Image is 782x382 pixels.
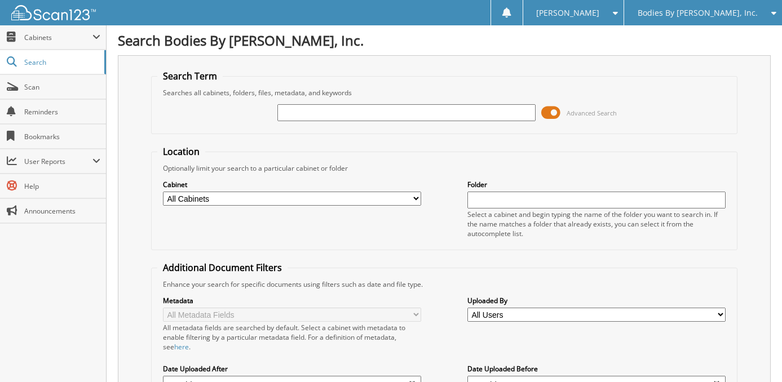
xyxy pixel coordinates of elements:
[638,10,758,16] span: Bodies By [PERSON_NAME], Inc.
[11,5,96,20] img: scan123-logo-white.svg
[163,364,421,374] label: Date Uploaded After
[163,180,421,189] label: Cabinet
[157,145,205,158] legend: Location
[24,57,99,67] span: Search
[174,342,189,352] a: here
[567,109,617,117] span: Advanced Search
[157,70,223,82] legend: Search Term
[157,279,731,289] div: Enhance your search for specific documents using filters such as date and file type.
[163,323,421,352] div: All metadata fields are searched by default. Select a cabinet with metadata to enable filtering b...
[24,107,100,117] span: Reminders
[163,296,421,305] label: Metadata
[24,82,100,92] span: Scan
[24,181,100,191] span: Help
[24,157,92,166] span: User Reports
[24,132,100,141] span: Bookmarks
[467,210,726,238] div: Select a cabinet and begin typing the name of the folder you want to search in. If the name match...
[118,31,771,50] h1: Search Bodies By [PERSON_NAME], Inc.
[467,296,726,305] label: Uploaded By
[24,33,92,42] span: Cabinets
[536,10,599,16] span: [PERSON_NAME]
[467,364,726,374] label: Date Uploaded Before
[24,206,100,216] span: Announcements
[467,180,726,189] label: Folder
[157,163,731,173] div: Optionally limit your search to a particular cabinet or folder
[157,261,288,274] legend: Additional Document Filters
[157,88,731,97] div: Searches all cabinets, folders, files, metadata, and keywords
